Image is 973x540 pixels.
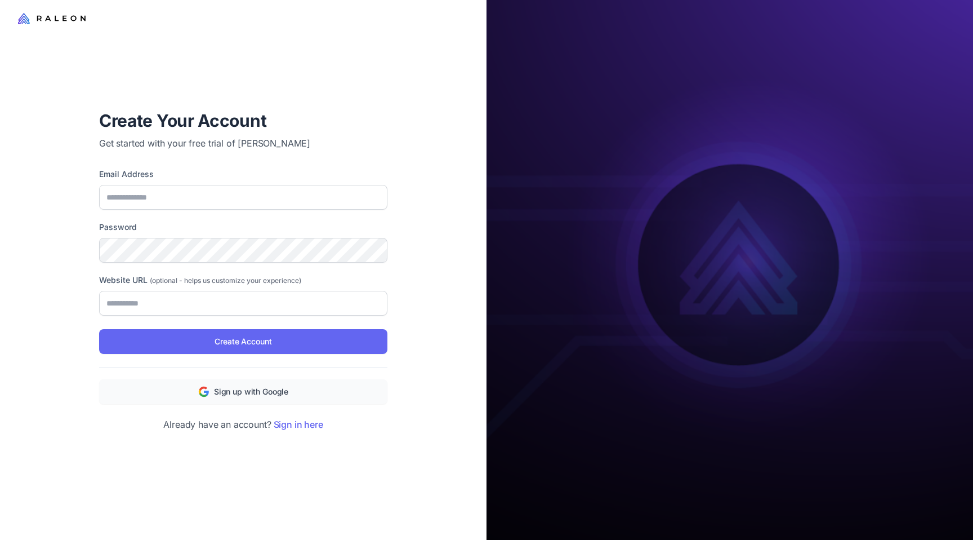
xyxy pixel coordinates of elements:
h1: Create Your Account [99,109,387,132]
p: Already have an account? [99,418,387,431]
label: Email Address [99,168,387,180]
span: Sign up with Google [214,386,288,398]
button: Sign up with Google [99,379,387,404]
span: (optional - helps us customize your experience) [150,276,301,285]
span: Create Account [215,335,271,348]
label: Password [99,221,387,233]
button: Create Account [99,329,387,354]
p: Get started with your free trial of [PERSON_NAME] [99,136,387,150]
label: Website URL [99,274,387,286]
a: Sign in here [274,419,323,430]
